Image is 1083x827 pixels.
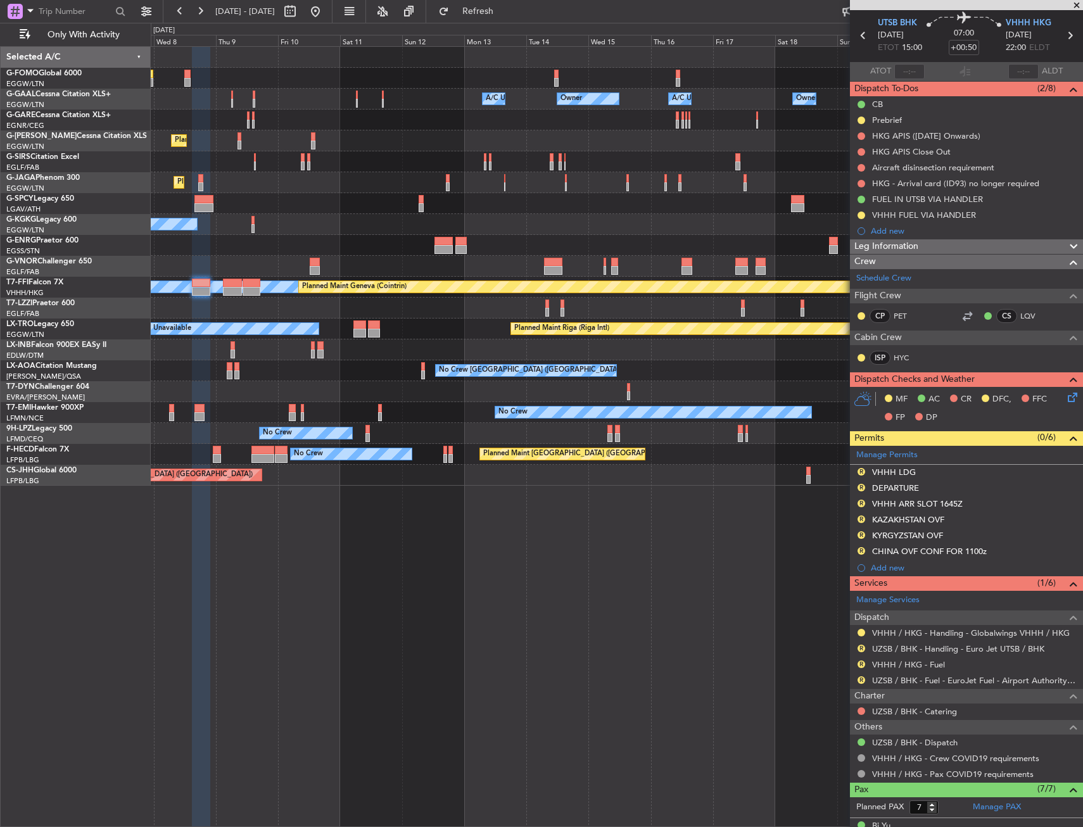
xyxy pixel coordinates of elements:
[870,309,890,323] div: CP
[483,445,683,464] div: Planned Maint [GEOGRAPHIC_DATA] ([GEOGRAPHIC_DATA])
[6,341,106,349] a: LX-INBFalcon 900EX EASy II
[872,130,980,141] div: HKG APIS ([DATE] Onwards)
[872,99,883,110] div: CB
[854,576,887,591] span: Services
[294,445,323,464] div: No Crew
[177,173,377,192] div: Planned Maint [GEOGRAPHIC_DATA] ([GEOGRAPHIC_DATA])
[872,769,1034,780] a: VHHH / HKG - Pax COVID19 requirements
[896,393,908,406] span: MF
[6,288,44,298] a: VHHH/HKG
[6,195,34,203] span: G-SPCY
[6,174,35,182] span: G-JAGA
[560,89,582,108] div: Owner
[6,467,34,474] span: CS-JHH
[6,300,32,307] span: T7-LZZI
[6,404,84,412] a: T7-EMIHawker 900XP
[6,476,39,486] a: LFPB/LBG
[858,660,865,668] button: R
[6,70,82,77] a: G-FOMOGlobal 6000
[854,289,901,303] span: Flight Crew
[872,530,943,541] div: KYRGYZSTAN OVF
[872,178,1039,189] div: HKG - Arrival card (ID93) no longer required
[402,35,464,46] div: Sun 12
[514,319,609,338] div: Planned Maint Riga (Riga Intl)
[854,689,885,704] span: Charter
[6,330,44,339] a: EGGW/LTN
[6,393,85,402] a: EVRA/[PERSON_NAME]
[854,331,902,345] span: Cabin Crew
[1029,42,1049,54] span: ELDT
[872,643,1044,654] a: UZSB / BHK - Handling - Euro Jet UTSB / BHK
[672,89,725,108] div: A/C Unavailable
[872,706,957,717] a: UZSB / BHK - Catering
[878,42,899,54] span: ETOT
[856,594,920,607] a: Manage Services
[894,310,922,322] a: PET
[902,42,922,54] span: 15:00
[175,131,374,150] div: Planned Maint [GEOGRAPHIC_DATA] ([GEOGRAPHIC_DATA])
[6,91,111,98] a: G-GAALCessna Citation XLS+
[878,17,917,30] span: UTSB BHK
[6,132,147,140] a: G-[PERSON_NAME]Cessna Citation XLS
[433,1,509,22] button: Refresh
[464,35,526,46] div: Mon 13
[872,115,902,125] div: Prebrief
[871,562,1077,573] div: Add new
[6,258,37,265] span: G-VNOR
[973,801,1021,814] a: Manage PAX
[1037,431,1056,444] span: (0/6)
[6,142,44,151] a: EGGW/LTN
[6,184,44,193] a: EGGW/LTN
[6,362,35,370] span: LX-AOA
[6,446,34,453] span: F-HECD
[33,30,134,39] span: Only With Activity
[6,425,32,432] span: 9H-LPZ
[872,162,994,173] div: Aircraft disinsection requirement
[278,35,340,46] div: Fri 10
[6,237,36,244] span: G-ENRG
[498,403,528,422] div: No Crew
[6,216,77,224] a: G-KGKGLegacy 600
[1020,310,1049,322] a: LQV
[6,279,63,286] a: T7-FFIFalcon 7X
[53,465,253,484] div: Planned Maint [GEOGRAPHIC_DATA] ([GEOGRAPHIC_DATA])
[6,79,44,89] a: EGGW/LTN
[340,35,402,46] div: Sat 11
[6,341,31,349] span: LX-INB
[6,425,72,432] a: 9H-LPZLegacy 500
[854,82,918,96] span: Dispatch To-Dos
[926,412,937,424] span: DP
[854,431,884,446] span: Permits
[6,70,39,77] span: G-FOMO
[872,194,983,205] div: FUEL IN UTSB VIA HANDLER
[6,413,44,423] a: LFMN/NCE
[6,195,74,203] a: G-SPCYLegacy 650
[6,320,74,328] a: LX-TROLegacy 650
[302,277,407,296] div: Planned Maint Geneva (Cointrin)
[6,455,39,465] a: LFPB/LBG
[6,174,80,182] a: G-JAGAPhenom 300
[6,372,81,381] a: [PERSON_NAME]/QSA
[872,546,987,557] div: CHINA OVF CONF FOR 1100z
[6,132,77,140] span: G-[PERSON_NAME]
[856,449,918,462] a: Manage Permits
[216,35,278,46] div: Thu 9
[896,412,905,424] span: FP
[992,393,1011,406] span: DFC,
[996,309,1017,323] div: CS
[6,111,35,119] span: G-GARE
[526,35,588,46] div: Tue 14
[872,210,976,220] div: VHHH FUEL VIA HANDLER
[872,753,1039,764] a: VHHH / HKG - Crew COVID19 requirements
[6,320,34,328] span: LX-TRO
[858,531,865,539] button: R
[6,383,89,391] a: T7-DYNChallenger 604
[1006,29,1032,42] span: [DATE]
[6,153,79,161] a: G-SIRSCitation Excel
[854,720,882,735] span: Others
[6,434,43,444] a: LFMD/CEQ
[854,239,918,254] span: Leg Information
[6,205,41,214] a: LGAV/ATH
[854,610,889,625] span: Dispatch
[837,35,899,46] div: Sun 19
